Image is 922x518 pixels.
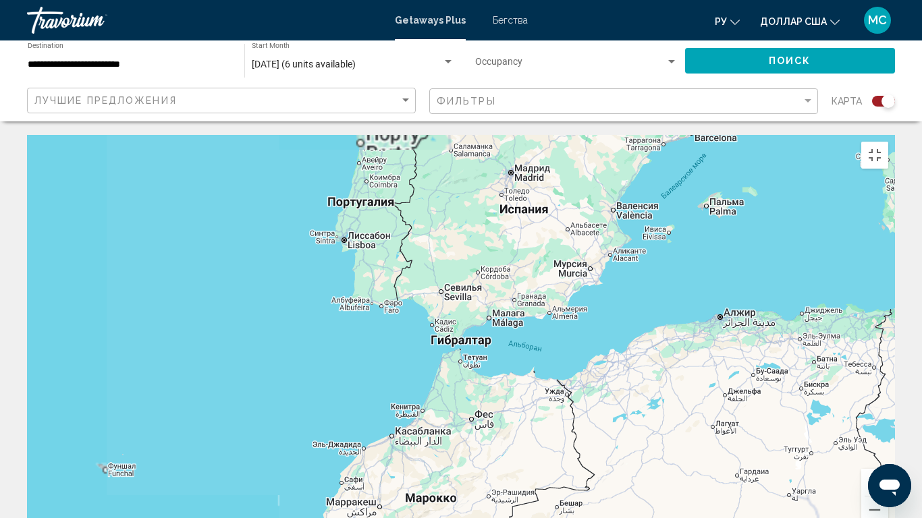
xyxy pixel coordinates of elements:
font: доллар США [760,16,827,27]
button: Меню пользователя [860,6,895,34]
font: ру [715,16,727,27]
button: Увеличить [861,469,888,496]
span: Поиск [769,56,811,67]
span: [DATE] (6 units available) [252,59,356,69]
span: карта [832,92,862,111]
font: МС [868,13,887,27]
button: Поиск [685,48,896,73]
mat-select: Sort by [34,95,412,107]
a: Getaways Plus [395,15,466,26]
button: Изменить валюту [760,11,840,31]
a: Травориум [27,7,381,34]
button: Включить полноэкранный режим [861,142,888,169]
a: Бегства [493,15,528,26]
span: Лучшие предложения [34,95,177,106]
iframe: Кнопка запуска окна обмена сообщениями [868,464,911,507]
button: Изменить язык [715,11,740,31]
span: Фильтры [437,96,496,107]
button: Filter [429,88,818,115]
